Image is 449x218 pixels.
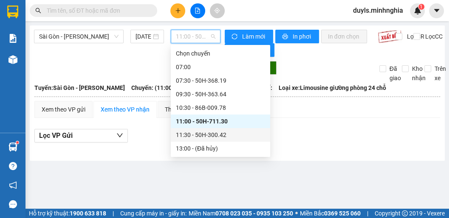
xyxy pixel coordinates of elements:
[9,181,17,189] span: notification
[131,83,193,92] span: Chuyến: (11:00 [DATE])
[120,209,186,218] span: Cung cấp máy in - giấy in:
[176,103,265,112] div: 10:30 - 86B-009.78
[176,30,215,43] span: 11:00 - 50H-711.30
[9,200,17,208] span: message
[175,8,181,14] span: plus
[113,209,114,218] span: |
[176,76,265,85] div: 07:30 - 50H-368.19
[8,143,17,151] img: warehouse-icon
[404,32,426,41] span: Lọc CR
[214,8,220,14] span: aim
[34,84,125,91] b: Tuyến: Sài Gòn - [PERSON_NAME]
[176,62,265,72] div: 07:00
[116,132,123,139] span: down
[47,6,147,15] input: Tìm tên, số ĐT hoặc mã đơn
[409,64,429,83] span: Kho nhận
[8,55,17,64] img: warehouse-icon
[232,34,239,40] span: sync
[9,162,17,170] span: question-circle
[101,105,150,114] div: Xem theo VP nhận
[225,43,274,57] button: bar-chartThống kê
[39,30,119,43] span: Sài Gòn - Phan Rí
[170,3,185,18] button: plus
[215,210,293,217] strong: 0708 023 035 - 0935 103 250
[429,3,444,18] button: caret-down
[176,117,265,126] div: 11:00 - 50H-711.30
[225,30,273,43] button: syncLàm mới
[295,212,298,215] span: ⚪️
[300,209,361,218] span: Miền Bắc
[176,49,265,58] div: Chọn chuyến
[70,210,106,217] strong: 1900 633 818
[136,32,151,41] input: 13/08/2025
[16,141,19,144] sup: 1
[8,34,17,43] img: solution-icon
[190,3,205,18] button: file-add
[321,30,367,43] button: In đơn chọn
[176,130,265,140] div: 11:30 - 50H-300.42
[34,129,128,143] button: Lọc VP Gửi
[176,144,265,153] div: 13:00 - (Đã hủy)
[433,7,441,14] span: caret-down
[367,209,368,218] span: |
[210,3,225,18] button: aim
[414,7,421,14] img: icon-new-feature
[242,32,266,41] span: Làm mới
[421,32,443,41] span: Lọc CC
[324,210,361,217] strong: 0369 525 060
[35,8,41,14] span: search
[165,105,189,114] div: Thống kê
[282,34,289,40] span: printer
[275,30,319,43] button: printerIn phơi
[189,209,293,218] span: Miền Nam
[171,47,270,60] div: Chọn chuyến
[195,8,200,14] span: file-add
[42,105,85,114] div: Xem theo VP gửi
[418,4,424,10] sup: 1
[7,6,18,18] img: logo-vxr
[386,64,404,83] span: Đã giao
[176,89,265,99] div: 09:30 - 50H-363.64
[29,209,106,218] span: Hỗ trợ kỹ thuật:
[279,83,386,92] span: Loại xe: Limousine giường phòng 24 chỗ
[378,30,402,43] img: 9k=
[39,130,73,141] span: Lọc VP Gửi
[420,4,423,10] span: 1
[346,5,410,16] span: duyls.minhnghia
[293,32,312,41] span: In phơi
[402,210,408,216] span: copyright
